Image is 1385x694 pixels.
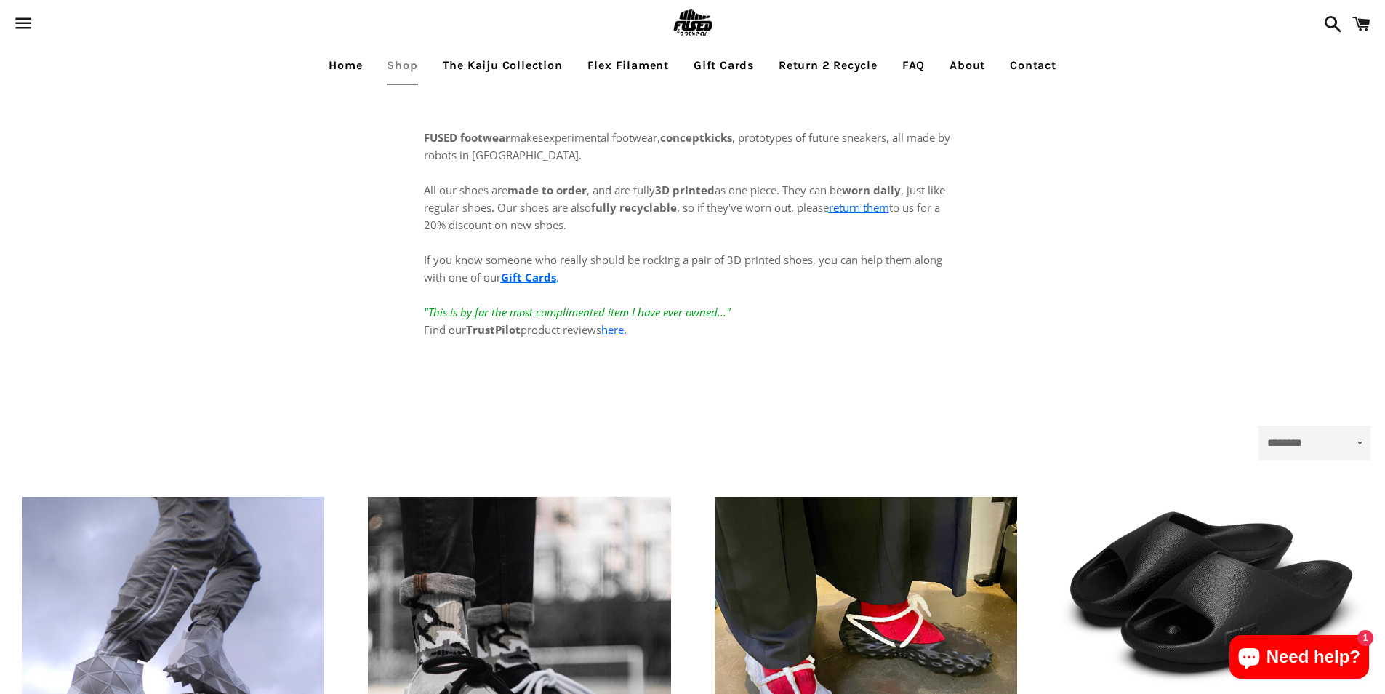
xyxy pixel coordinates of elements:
p: All our shoes are , and are fully as one piece. They can be , just like regular shoes. Our shoes ... [424,164,962,338]
a: here [601,322,624,337]
strong: FUSED footwear [424,130,510,145]
a: Slate-Black [1061,497,1363,688]
strong: worn daily [842,183,901,197]
strong: made to order [507,183,587,197]
inbox-online-store-chat: Shopify online store chat [1225,635,1373,682]
a: FAQ [891,47,936,84]
strong: conceptkicks [660,130,732,145]
a: Gift Cards [683,47,765,84]
strong: 3D printed [655,183,715,197]
a: Home [318,47,373,84]
span: makes [424,130,543,145]
span: experimental footwear, , prototypes of future sneakers, all made by robots in [GEOGRAPHIC_DATA]. [424,130,950,162]
a: About [939,47,996,84]
a: Contact [999,47,1067,84]
a: Shop [376,47,428,84]
a: Flex Filament [577,47,680,84]
strong: TrustPilot [466,322,521,337]
strong: fully recyclable [591,200,677,215]
a: return them [829,200,889,215]
a: Return 2 Recycle [768,47,888,84]
a: Gift Cards [501,270,556,284]
a: The Kaiju Collection [432,47,574,84]
em: "This is by far the most complimented item I have ever owned..." [424,305,731,319]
